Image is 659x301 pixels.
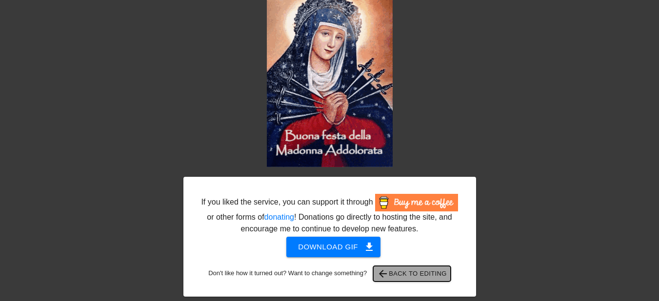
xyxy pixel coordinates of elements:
[373,266,451,282] button: Back to Editing
[279,242,380,250] a: Download gif
[377,268,389,280] span: arrow_back
[286,237,380,257] button: Download gif
[200,194,459,235] div: If you liked the service, you can support it through or other forms of ! Donations go directly to...
[375,194,458,211] img: Buy Me A Coffee
[377,268,447,280] span: Back to Editing
[199,266,461,282] div: Don't like how it turned out? Want to change something?
[264,213,294,221] a: donating
[363,241,375,253] span: get_app
[298,241,369,253] span: Download gif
